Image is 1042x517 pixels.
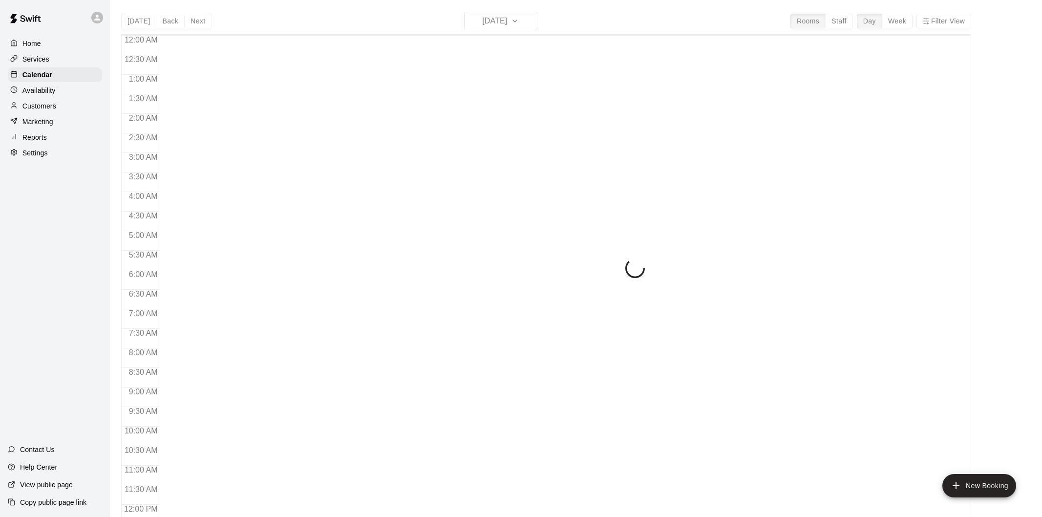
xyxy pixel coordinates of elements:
span: 7:30 AM [127,329,160,337]
span: 11:30 AM [122,485,160,494]
span: 6:30 AM [127,290,160,298]
span: 10:30 AM [122,446,160,454]
span: 1:00 AM [127,75,160,83]
p: Marketing [22,117,53,127]
p: Home [22,39,41,48]
p: Calendar [22,70,52,80]
span: 1:30 AM [127,94,160,103]
span: 3:30 AM [127,172,160,181]
span: 5:30 AM [127,251,160,259]
p: Reports [22,132,47,142]
p: View public page [20,480,73,490]
button: add [942,474,1016,497]
span: 4:30 AM [127,212,160,220]
span: 10:00 AM [122,427,160,435]
span: 6:00 AM [127,270,160,279]
span: 5:00 AM [127,231,160,239]
span: 3:00 AM [127,153,160,161]
span: 9:00 AM [127,388,160,396]
a: Availability [8,83,102,98]
span: 2:30 AM [127,133,160,142]
span: 8:30 AM [127,368,160,376]
a: Customers [8,99,102,113]
a: Marketing [8,114,102,129]
span: 7:00 AM [127,309,160,318]
p: Copy public page link [20,497,86,507]
span: 9:30 AM [127,407,160,415]
p: Availability [22,86,56,95]
span: 8:00 AM [127,348,160,357]
p: Services [22,54,49,64]
span: 4:00 AM [127,192,160,200]
p: Settings [22,148,48,158]
span: 12:00 PM [122,505,160,513]
span: 11:00 AM [122,466,160,474]
a: Services [8,52,102,66]
a: Settings [8,146,102,160]
span: 12:30 AM [122,55,160,64]
a: Reports [8,130,102,145]
p: Help Center [20,462,57,472]
span: 2:00 AM [127,114,160,122]
a: Calendar [8,67,102,82]
p: Customers [22,101,56,111]
a: Home [8,36,102,51]
p: Contact Us [20,445,55,454]
span: 12:00 AM [122,36,160,44]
